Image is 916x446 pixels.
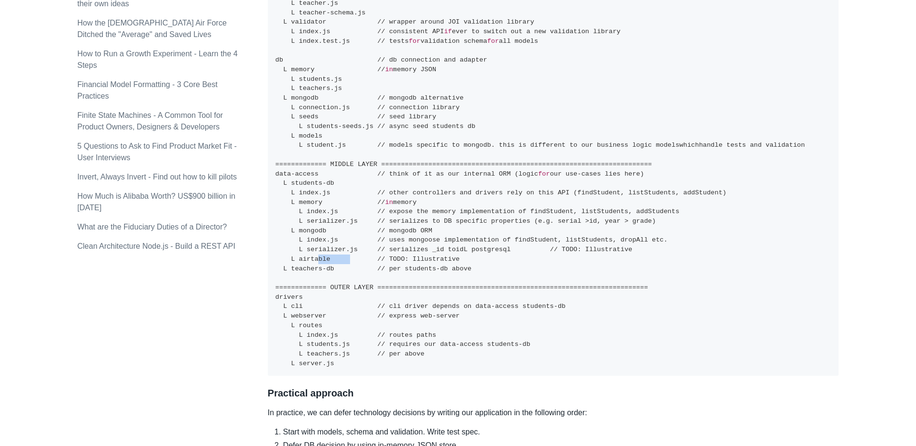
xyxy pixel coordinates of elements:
li: Start with models, schema and validation. Write test spec. [283,426,839,438]
h3: Practical approach [268,387,839,399]
a: How the [DEMOGRAPHIC_DATA] Air Force Ditched the "Average" and Saved Lives [77,19,227,38]
span: for [538,170,550,178]
a: 5 Questions to Ask to Find Product Market Fit - User Interviews [77,142,237,162]
a: Clean Architecture Node.js - Build a REST API [77,242,236,250]
span: if [444,28,452,35]
a: Invert, Always Invert - Find out how to kill pilots [77,173,237,181]
p: In practice, we can defer technology decisions by writing our application in the following order: [268,407,839,419]
a: Finite State Machines - A Common Tool for Product Owners, Designers & Developers [77,111,223,131]
a: Financial Model Formatting - 3 Core Best Practices [77,80,218,100]
a: How to Run a Growth Experiment - Learn the 4 Steps [77,50,238,69]
a: What are the Fiduciary Duties of a Director? [77,223,227,231]
span: for [409,38,420,45]
span: id [589,217,597,225]
span: for [487,38,499,45]
span: in [385,66,393,73]
span: in [385,199,393,206]
span: which [679,141,699,149]
a: How Much is Alibaba Worth? US$900 billion in [DATE] [77,192,236,212]
span: id [456,246,464,253]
